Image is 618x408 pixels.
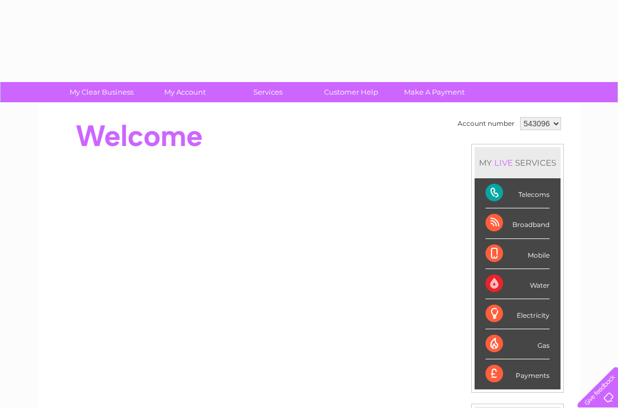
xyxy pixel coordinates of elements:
td: Account number [455,114,517,133]
a: My Clear Business [56,82,147,102]
div: Mobile [486,239,550,269]
div: Broadband [486,208,550,238]
div: LIVE [492,158,515,168]
div: Electricity [486,299,550,329]
a: My Account [140,82,230,102]
div: MY SERVICES [475,147,561,178]
a: Customer Help [306,82,396,102]
div: Telecoms [486,178,550,208]
div: Gas [486,329,550,359]
div: Water [486,269,550,299]
a: Make A Payment [389,82,480,102]
a: Services [223,82,313,102]
div: Payments [486,359,550,389]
